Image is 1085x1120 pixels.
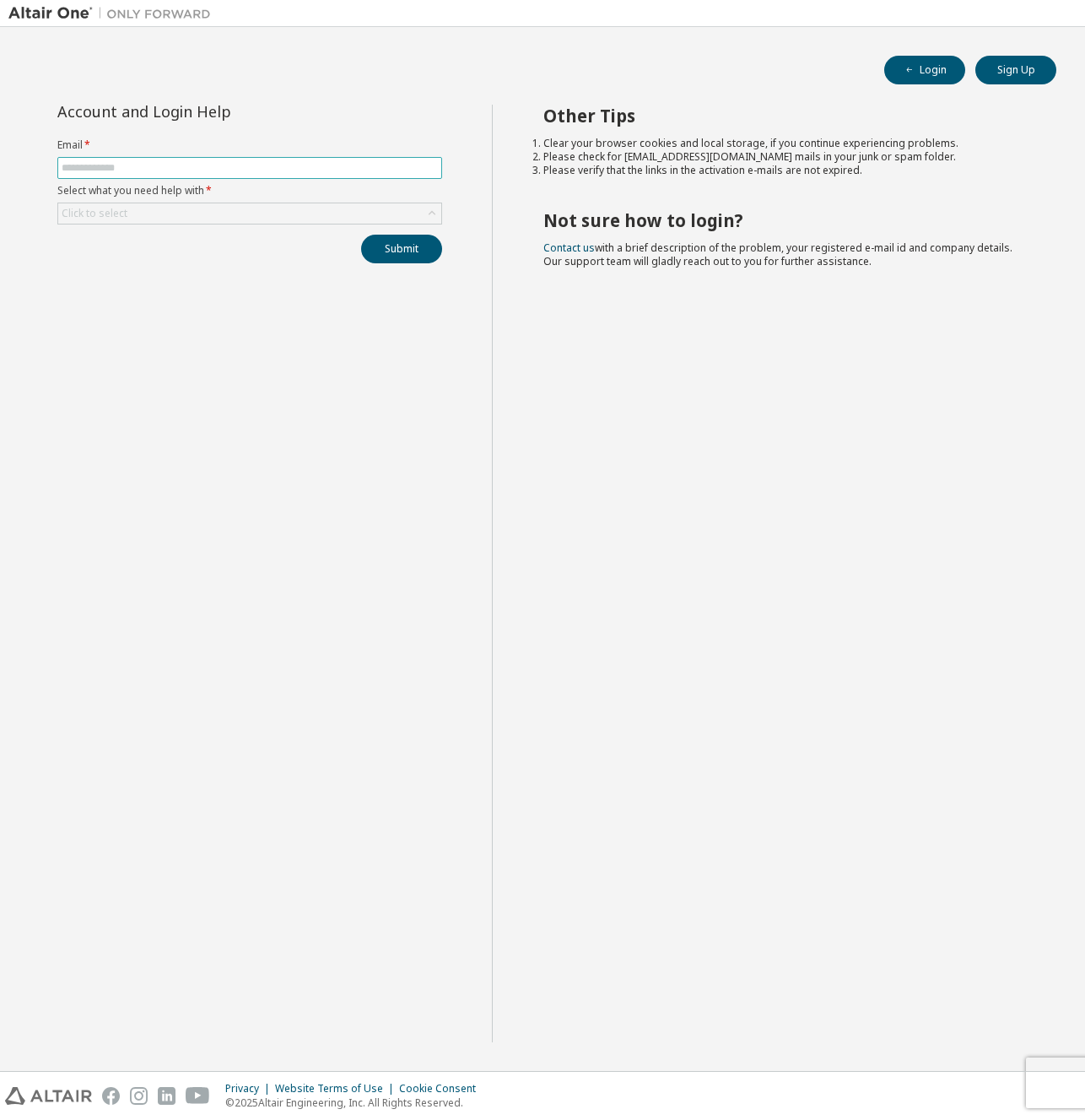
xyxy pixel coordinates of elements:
img: youtube.svg [186,1087,210,1105]
span: with a brief description of the problem, your registered e-mail id and company details. Our suppo... [543,241,1012,268]
p: © 2025 Altair Engineering, Inc. All Rights Reserved. [225,1096,486,1110]
div: Cookie Consent [399,1082,486,1096]
button: Login [884,56,965,84]
img: linkedin.svg [158,1087,175,1105]
div: Click to select [58,203,441,224]
label: Email [57,138,442,152]
img: Altair One [8,5,219,22]
div: Account and Login Help [57,105,365,118]
button: Submit [361,235,442,263]
li: Please check for [EMAIL_ADDRESS][DOMAIN_NAME] mails in your junk or spam folder. [543,150,1027,164]
label: Select what you need help with [57,184,442,197]
li: Clear your browser cookies and local storage, if you continue experiencing problems. [543,137,1027,150]
button: Sign Up [975,56,1056,84]
img: facebook.svg [102,1087,120,1105]
div: Website Terms of Use [275,1082,399,1096]
li: Please verify that the links in the activation e-mails are not expired. [543,164,1027,177]
img: altair_logo.svg [5,1087,92,1105]
div: Click to select [62,207,127,220]
a: Contact us [543,241,595,255]
img: instagram.svg [130,1087,148,1105]
div: Privacy [225,1082,275,1096]
h2: Not sure how to login? [543,209,1027,231]
h2: Other Tips [543,105,1027,127]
